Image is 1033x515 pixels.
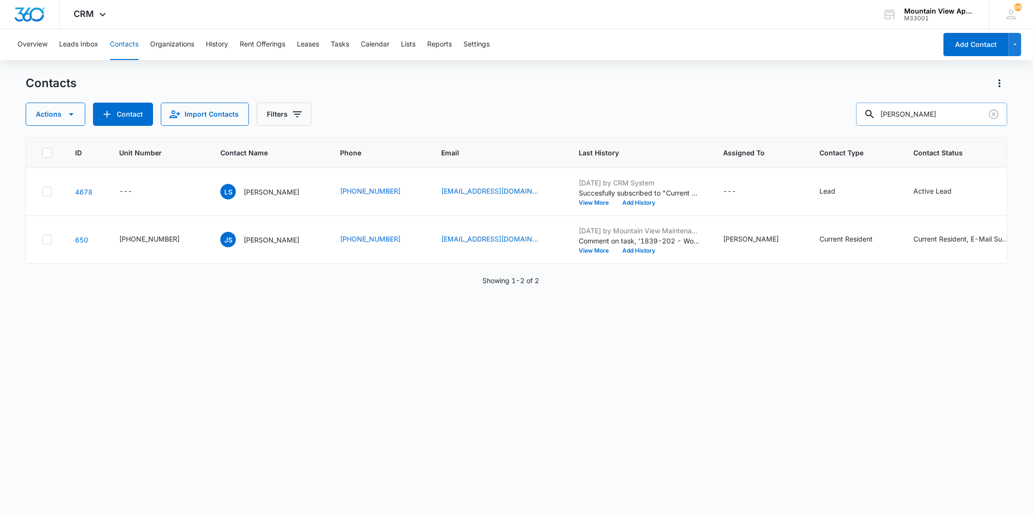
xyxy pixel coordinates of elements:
[723,148,782,158] span: Assigned To
[441,234,555,245] div: Email - jshoup2784@gmail.com - Select to Edit Field
[220,148,303,158] span: Contact Name
[579,148,686,158] span: Last History
[427,29,452,60] button: Reports
[913,186,952,196] div: Active Lead
[75,188,93,196] a: Navigate to contact details page for Liza Shoup
[616,248,662,254] button: Add History
[1014,3,1022,11] span: 88
[340,234,401,244] a: [PHONE_NUMBER]
[119,234,180,244] div: [PHONE_NUMBER]
[579,200,616,206] button: View More
[361,29,389,60] button: Calendar
[26,103,85,126] button: Actions
[244,235,299,245] p: [PERSON_NAME]
[244,187,299,197] p: [PERSON_NAME]
[93,103,153,126] button: Add Contact
[616,200,662,206] button: Add History
[579,248,616,254] button: View More
[986,106,1002,122] button: Clear
[1014,3,1022,11] div: notifications count
[220,232,317,247] div: Contact Name - Jessica Shoup - Select to Edit Field
[992,76,1007,91] button: Actions
[26,76,77,91] h1: Contacts
[220,232,236,247] span: JS
[161,103,249,126] button: Import Contacts
[75,148,82,158] span: ID
[119,186,132,197] div: ---
[579,178,700,188] p: [DATE] by CRM System
[723,186,754,197] div: Assigned To - - Select to Edit Field
[579,226,700,236] p: [DATE] by Mountain View Maintenance
[119,234,197,245] div: Unit Number - 545-1839-202 - Select to Edit Field
[723,186,736,197] div: ---
[913,234,1028,245] div: Contact Status - Current Resident, E-Mail Subscriber, Other - Select to Edit Field
[206,29,228,60] button: History
[340,234,418,245] div: Phone - (970) 308-5138 - Select to Edit Field
[579,188,700,198] p: Succesfully subscribed to "Current Residents ".
[240,29,285,60] button: Rent Offerings
[723,234,779,244] div: [PERSON_NAME]
[59,29,98,60] button: Leads Inbox
[74,9,94,19] span: CRM
[819,148,876,158] span: Contact Type
[441,186,555,197] div: Email - shoupliza@gmail.com - Select to Edit Field
[943,33,1009,56] button: Add Contact
[913,186,969,197] div: Contact Status - Active Lead - Select to Edit Field
[904,15,975,22] div: account id
[913,148,1014,158] span: Contact Status
[340,186,401,196] a: [PHONE_NUMBER]
[819,186,835,196] div: Lead
[110,29,139,60] button: Contacts
[150,29,194,60] button: Organizations
[331,29,349,60] button: Tasks
[819,234,873,244] div: Current Resident
[257,103,311,126] button: Filters
[441,186,538,196] a: [EMAIL_ADDRESS][DOMAIN_NAME]
[441,234,538,244] a: [EMAIL_ADDRESS][DOMAIN_NAME]
[119,148,197,158] span: Unit Number
[220,184,317,199] div: Contact Name - Liza Shoup - Select to Edit Field
[340,186,418,197] div: Phone - (970) 371-7012 - Select to Edit Field
[297,29,319,60] button: Leases
[340,148,404,158] span: Phone
[856,103,1007,126] input: Search Contacts
[579,236,700,246] p: Comment on task, '1839-202 - Work Order ' "[PERSON_NAME] came out to repair window leak. Tenant w...
[482,275,539,286] p: Showing 1-2 of 2
[913,234,1010,244] div: Current Resident, E-Mail Subscriber, Other
[723,234,796,245] div: Assigned To - Kaitlyn Mendoza - Select to Edit Field
[819,186,853,197] div: Contact Type - Lead - Select to Edit Field
[463,29,490,60] button: Settings
[401,29,416,60] button: Lists
[220,184,236,199] span: LS
[904,7,975,15] div: account name
[75,236,88,244] a: Navigate to contact details page for Jessica Shoup
[17,29,47,60] button: Overview
[819,234,890,245] div: Contact Type - Current Resident - Select to Edit Field
[441,148,541,158] span: Email
[119,186,150,197] div: Unit Number - - Select to Edit Field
